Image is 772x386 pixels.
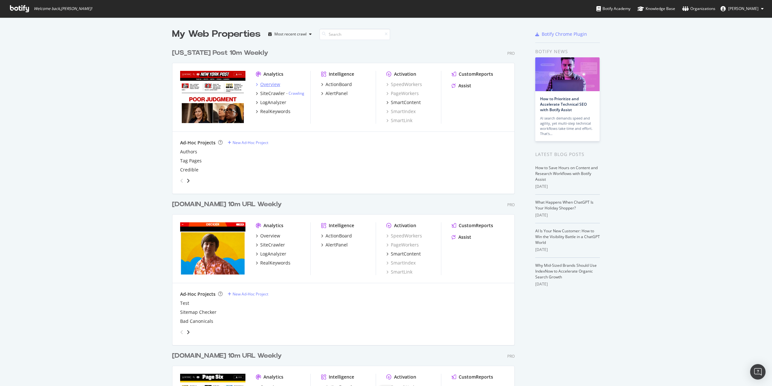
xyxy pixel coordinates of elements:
a: SmartContent [386,99,421,106]
div: Ad-Hoc Projects [180,291,216,297]
a: AlertPanel [321,90,348,97]
div: Activation [394,374,416,380]
button: Most recent crawl [266,29,314,39]
div: angle-left [178,176,186,186]
a: SmartLink [386,117,412,124]
a: Overview [256,233,280,239]
a: New Ad-Hoc Project [228,140,268,145]
a: Credible [180,167,198,173]
a: CustomReports [452,374,493,380]
a: Why Mid-Sized Brands Should Use IndexNow to Accelerate Organic Search Growth [535,263,597,280]
a: ActionBoard [321,233,352,239]
div: Intelligence [329,71,354,77]
a: SmartIndex [386,260,416,266]
a: Test [180,300,189,306]
a: What Happens When ChatGPT Is Your Holiday Shopper? [535,199,593,211]
a: Bad Canonicals [180,318,213,324]
img: How to Prioritize and Accelerate Technical SEO with Botify Assist [535,57,600,91]
a: SiteCrawler- Crawling [256,90,304,97]
span: Brendan O'Connell [728,6,758,11]
div: Analytics [263,222,283,229]
a: SpeedWorkers [386,81,422,88]
div: Ad-Hoc Projects [180,140,216,146]
a: SpeedWorkers [386,233,422,239]
div: Overview [260,233,280,239]
div: AlertPanel [326,90,348,97]
div: angle-left [178,327,186,337]
a: Assist [452,234,471,240]
div: Botify Chrome Plugin [542,31,587,37]
a: LogAnalyzer [256,99,286,106]
div: Activation [394,222,416,229]
a: AlertPanel [321,242,348,248]
div: AlertPanel [326,242,348,248]
div: angle-right [186,329,190,335]
div: CustomReports [459,374,493,380]
a: SmartContent [386,251,421,257]
a: Crawling [289,91,304,96]
img: www.Nypost.com [180,71,245,123]
div: RealKeywords [260,108,290,115]
a: New Ad-Hoc Project [228,291,268,297]
a: How to Prioritize and Accelerate Technical SEO with Botify Assist [540,96,587,112]
a: RealKeywords [256,108,290,115]
a: [DOMAIN_NAME] 10m URL Weekly [172,200,284,209]
div: My Web Properties [172,28,261,41]
div: Assist [458,234,471,240]
div: Analytics [263,374,283,380]
div: ActionBoard [326,233,352,239]
div: Tag Pages [180,158,202,164]
div: CustomReports [459,222,493,229]
a: Sitemap Checker [180,309,216,315]
a: [DOMAIN_NAME] 10m URL Weekly [172,351,284,361]
div: Pro [507,51,515,56]
div: ActionBoard [326,81,352,88]
a: CustomReports [452,222,493,229]
a: How to Save Hours on Content and Research Workflows with Botify Assist [535,165,598,182]
a: PageWorkers [386,242,419,248]
div: SiteCrawler [260,90,285,97]
div: New Ad-Hoc Project [233,291,268,297]
a: SmartLink [386,269,412,275]
div: Organizations [682,5,715,12]
div: Intelligence [329,222,354,229]
div: Intelligence [329,374,354,380]
div: Latest Blog Posts [535,151,600,158]
div: CustomReports [459,71,493,77]
a: SmartIndex [386,108,416,115]
a: Authors [180,149,197,155]
input: Search [319,29,390,40]
span: Welcome back, [PERSON_NAME] ! [34,6,92,11]
a: PageWorkers [386,90,419,97]
a: SiteCrawler [256,242,285,248]
div: [DOMAIN_NAME] 10m URL Weekly [172,200,282,209]
a: [US_STATE] Post 10m Weekly [172,48,271,58]
div: AI search demands speed and agility, yet multi-step technical workflows take time and effort. Tha... [540,116,595,136]
div: Botify news [535,48,600,55]
div: SiteCrawler [260,242,285,248]
div: [DATE] [535,212,600,218]
div: Assist [458,82,471,89]
div: [US_STATE] Post 10m Weekly [172,48,268,58]
div: angle-right [186,178,190,184]
div: LogAnalyzer [260,99,286,106]
div: Analytics [263,71,283,77]
div: [DATE] [535,184,600,189]
a: LogAnalyzer [256,251,286,257]
button: [PERSON_NAME] [715,4,769,14]
div: Most recent crawl [274,32,307,36]
div: - [286,91,304,96]
div: [DATE] [535,281,600,287]
div: Botify Academy [596,5,630,12]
